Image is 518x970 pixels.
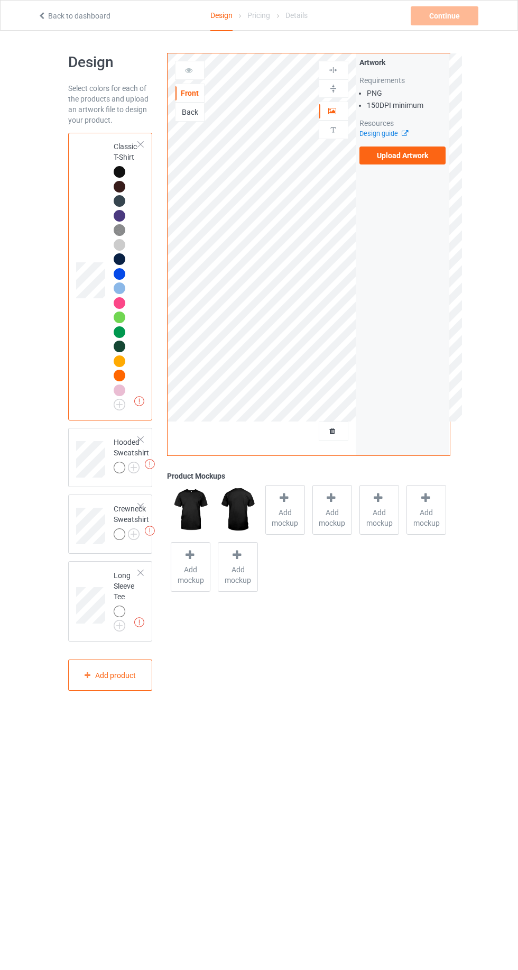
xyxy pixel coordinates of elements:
div: Add mockup [265,485,305,535]
img: svg%3E%0A [328,125,338,135]
div: Crewneck Sweatshirt [68,495,153,554]
img: svg+xml;base64,PD94bWwgdmVyc2lvbj0iMS4wIiBlbmNvZGluZz0iVVRGLTgiPz4KPHN2ZyB3aWR0aD0iMjJweCIgaGVpZ2... [128,462,140,473]
img: exclamation icon [134,396,144,406]
div: Classic T-Shirt [114,141,139,407]
div: Add mockup [312,485,352,535]
div: Resources [359,118,446,129]
img: svg+xml;base64,PD94bWwgdmVyc2lvbj0iMS4wIiBlbmNvZGluZz0iVVRGLTgiPz4KPHN2ZyB3aWR0aD0iMjJweCIgaGVpZ2... [114,399,125,410]
span: Add mockup [360,507,399,528]
div: Add mockup [171,542,210,592]
img: svg+xml;base64,PD94bWwgdmVyc2lvbj0iMS4wIiBlbmNvZGluZz0iVVRGLTgiPz4KPHN2ZyB3aWR0aD0iMjJweCIgaGVpZ2... [114,620,125,632]
div: Design [210,1,233,31]
div: Pricing [247,1,270,30]
img: regular.jpg [218,485,257,535]
a: Back to dashboard [38,12,110,20]
div: Classic T-Shirt [68,133,153,420]
img: svg%3E%0A [328,65,338,75]
div: Product Mockups [167,471,450,481]
div: Add mockup [406,485,446,535]
div: Artwork [359,57,446,68]
img: exclamation icon [145,459,155,469]
li: 150 DPI minimum [367,100,446,111]
img: heather_texture.png [114,224,125,236]
span: Add mockup [266,507,304,528]
div: Add product [68,660,153,691]
img: exclamation icon [145,526,155,536]
a: Design guide [359,130,408,138]
div: Requirements [359,75,446,86]
span: Add mockup [218,564,257,585]
img: exclamation icon [134,617,144,627]
div: Hooded Sweatshirt [114,437,149,473]
h1: Design [68,53,153,72]
div: Back [175,107,204,117]
div: Hooded Sweatshirt [68,428,153,487]
img: regular.jpg [171,485,210,535]
span: Add mockup [313,507,351,528]
span: Add mockup [171,564,210,585]
div: Add mockup [359,485,399,535]
img: svg+xml;base64,PD94bWwgdmVyc2lvbj0iMS4wIiBlbmNvZGluZz0iVVRGLTgiPz4KPHN2ZyB3aWR0aD0iMjJweCIgaGVpZ2... [128,528,140,540]
div: Details [285,1,308,30]
label: Upload Artwork [359,147,446,164]
li: PNG [367,88,446,98]
div: Front [175,88,204,98]
div: Select colors for each of the products and upload an artwork file to design your product. [68,83,153,125]
span: Add mockup [407,507,446,528]
img: svg%3E%0A [328,84,338,94]
div: Crewneck Sweatshirt [114,504,149,539]
div: Long Sleeve Tee [114,570,139,628]
div: Long Sleeve Tee [68,561,153,642]
div: Add mockup [218,542,257,592]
